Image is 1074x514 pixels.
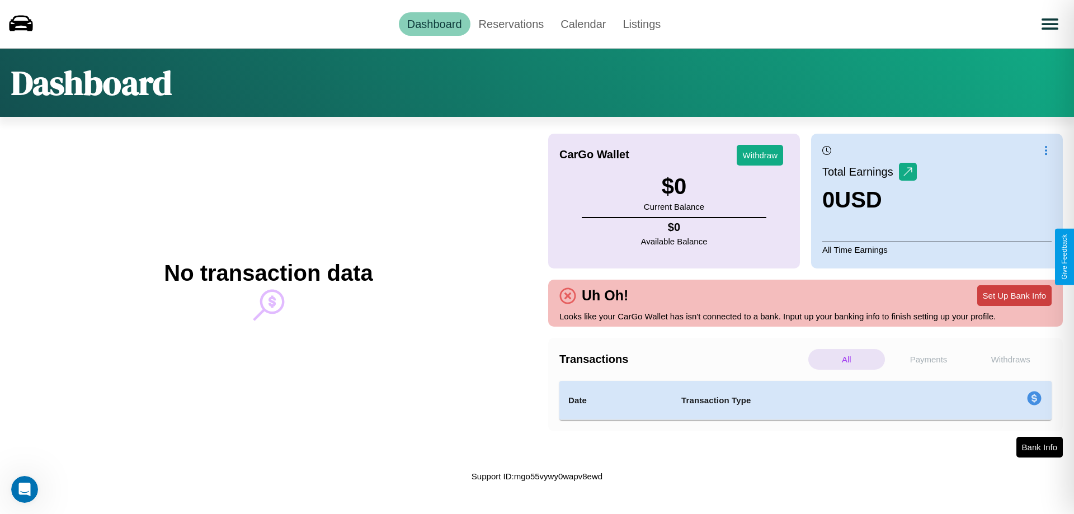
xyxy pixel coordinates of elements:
[681,394,935,407] h4: Transaction Type
[559,148,629,161] h4: CarGo Wallet
[977,285,1052,306] button: Set Up Bank Info
[559,309,1052,324] p: Looks like your CarGo Wallet has isn't connected to a bank. Input up your banking info to finish ...
[472,469,602,484] p: Support ID: mgo55vywy0wapv8ewd
[737,145,783,166] button: Withdraw
[641,234,708,249] p: Available Balance
[11,476,38,503] iframe: Intercom live chat
[644,174,704,199] h3: $ 0
[614,12,669,36] a: Listings
[568,394,663,407] h4: Date
[1016,437,1063,458] button: Bank Info
[822,242,1052,257] p: All Time Earnings
[552,12,614,36] a: Calendar
[399,12,470,36] a: Dashboard
[470,12,553,36] a: Reservations
[1061,234,1068,280] div: Give Feedback
[576,287,634,304] h4: Uh Oh!
[11,60,172,106] h1: Dashboard
[641,221,708,234] h4: $ 0
[164,261,373,286] h2: No transaction data
[822,162,899,182] p: Total Earnings
[1034,8,1066,40] button: Open menu
[808,349,885,370] p: All
[559,381,1052,420] table: simple table
[822,187,917,213] h3: 0 USD
[972,349,1049,370] p: Withdraws
[644,199,704,214] p: Current Balance
[559,353,805,366] h4: Transactions
[891,349,967,370] p: Payments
